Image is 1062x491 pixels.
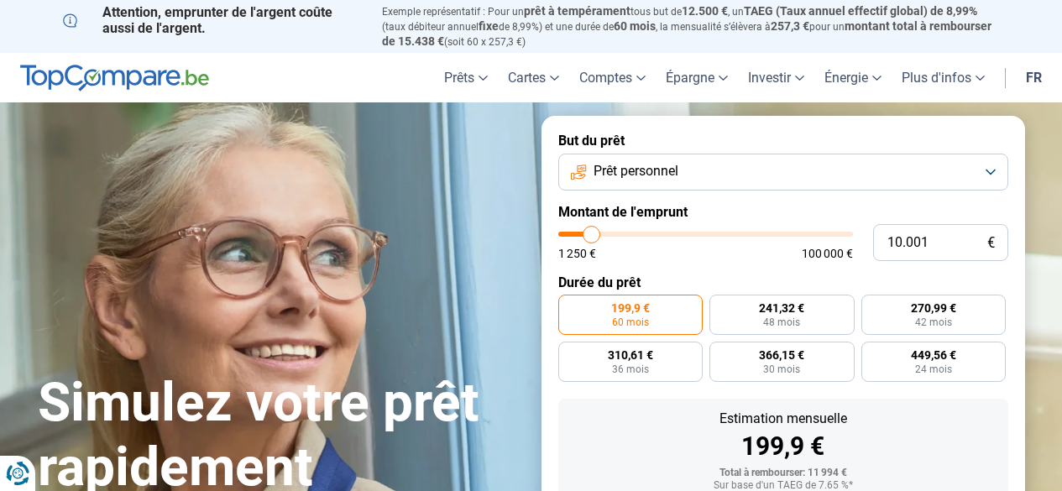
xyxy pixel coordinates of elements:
[572,467,995,479] div: Total à rembourser: 11 994 €
[987,236,995,250] span: €
[63,4,362,36] p: Attention, emprunter de l'argent coûte aussi de l'argent.
[802,248,853,259] span: 100 000 €
[614,19,656,33] span: 60 mois
[608,349,653,361] span: 310,61 €
[612,317,649,327] span: 60 mois
[434,53,498,102] a: Prêts
[594,162,678,180] span: Prêt personnel
[915,364,952,374] span: 24 mois
[524,4,630,18] span: prêt à tempérament
[744,4,977,18] span: TAEG (Taux annuel effectif global) de 8,99%
[569,53,656,102] a: Comptes
[656,53,738,102] a: Épargne
[911,349,956,361] span: 449,56 €
[763,317,800,327] span: 48 mois
[572,412,995,426] div: Estimation mensuelle
[558,248,596,259] span: 1 250 €
[1016,53,1052,102] a: fr
[572,434,995,459] div: 199,9 €
[814,53,892,102] a: Énergie
[382,19,991,48] span: montant total à rembourser de 15.438 €
[759,302,804,314] span: 241,32 €
[911,302,956,314] span: 270,99 €
[498,53,569,102] a: Cartes
[682,4,728,18] span: 12.500 €
[771,19,809,33] span: 257,3 €
[612,364,649,374] span: 36 mois
[479,19,499,33] span: fixe
[611,302,650,314] span: 199,9 €
[915,317,952,327] span: 42 mois
[558,274,1008,290] label: Durée du prêt
[892,53,995,102] a: Plus d'infos
[763,364,800,374] span: 30 mois
[558,204,1008,220] label: Montant de l'emprunt
[738,53,814,102] a: Investir
[382,4,1000,49] p: Exemple représentatif : Pour un tous but de , un (taux débiteur annuel de 8,99%) et une durée de ...
[20,65,209,91] img: TopCompare
[558,133,1008,149] label: But du prêt
[558,154,1008,191] button: Prêt personnel
[759,349,804,361] span: 366,15 €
